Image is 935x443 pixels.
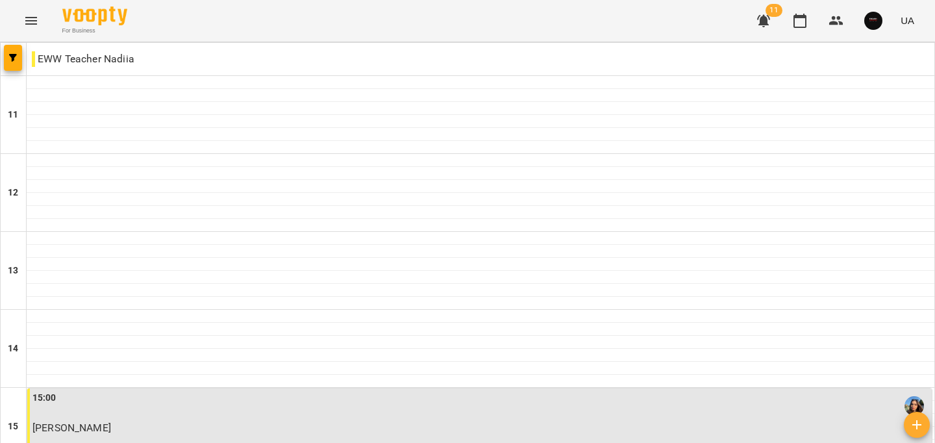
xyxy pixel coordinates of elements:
[8,186,18,200] h6: 12
[895,8,919,32] button: UA
[62,6,127,25] img: Voopty Logo
[904,412,930,438] button: Створити урок
[32,51,134,67] p: EWW Teacher Nadiia
[62,27,127,35] span: For Business
[32,422,111,434] span: [PERSON_NAME]
[16,5,47,36] button: Menu
[8,264,18,278] h6: 13
[904,396,924,416] img: Верютіна Надія Вадимівна
[901,14,914,27] span: UA
[32,391,56,405] label: 15:00
[8,108,18,122] h6: 11
[8,342,18,356] h6: 14
[864,12,882,30] img: 5eed76f7bd5af536b626cea829a37ad3.jpg
[8,420,18,434] h6: 15
[766,4,782,17] span: 11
